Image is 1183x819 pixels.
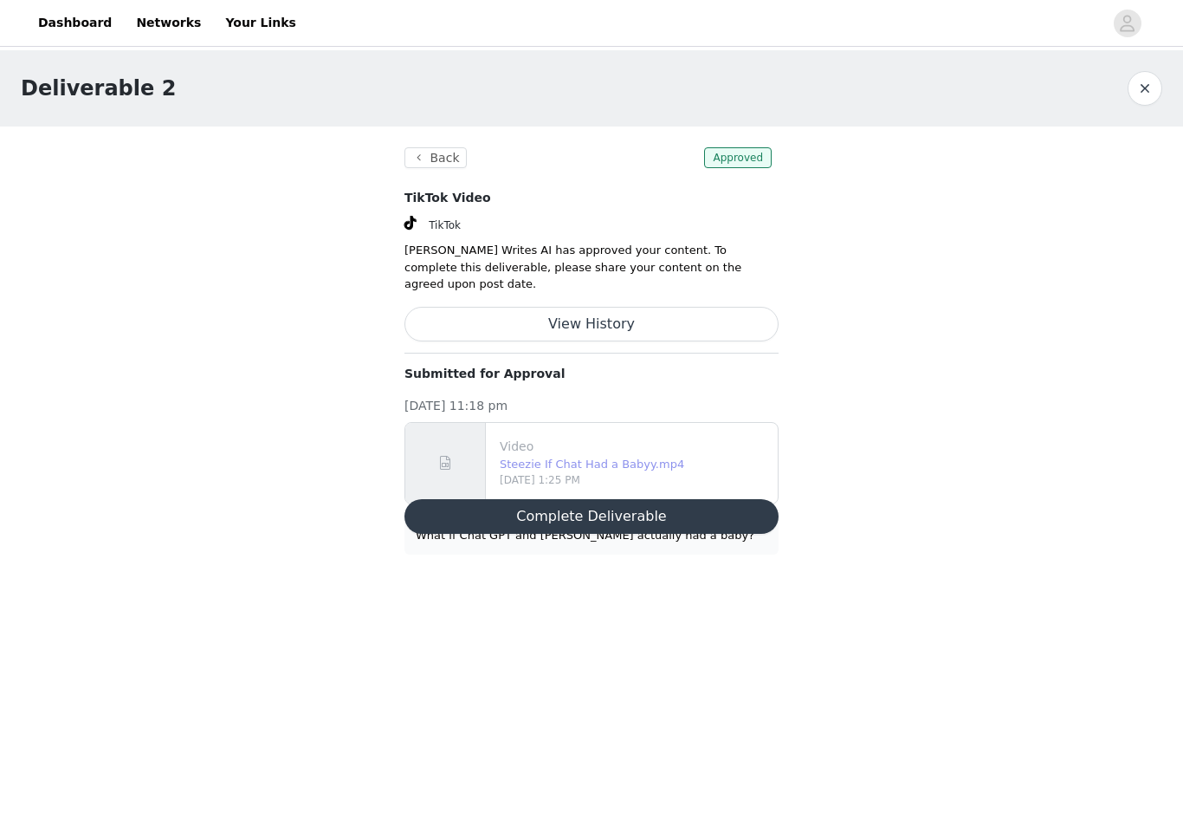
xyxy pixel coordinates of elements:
[500,458,684,471] a: Steezie If Chat Had a Babyy.mp4
[500,438,771,456] p: Video
[404,397,779,415] p: [DATE] 11:18 pm
[21,73,176,104] h1: Deliverable 2
[404,189,779,207] h4: TikTok Video
[1119,10,1135,37] div: avatar
[215,3,307,42] a: Your Links
[384,127,799,575] section: [PERSON_NAME] Writes AI has approved your content. To complete this deliverable, please share you...
[28,3,122,42] a: Dashboard
[404,499,779,534] button: Complete Deliverable
[404,307,779,341] button: View History
[126,3,211,42] a: Networks
[429,219,461,231] span: TikTok
[416,527,767,544] div: What if Chat GPT and [PERSON_NAME] actually had a baby?
[404,365,779,383] p: Submitted for Approval
[500,472,771,488] p: [DATE] 1:25 PM
[704,147,772,168] span: Approved
[404,147,467,168] button: Back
